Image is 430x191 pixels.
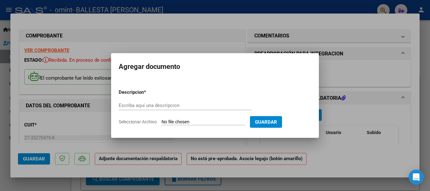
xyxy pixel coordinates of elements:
h2: Agregar documento [119,61,311,73]
span: Seleccionar Archivo [119,119,157,124]
div: Open Intercom Messenger [409,170,424,185]
p: Descripcion [119,89,177,96]
button: Guardar [250,116,282,128]
span: Guardar [255,119,277,125]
